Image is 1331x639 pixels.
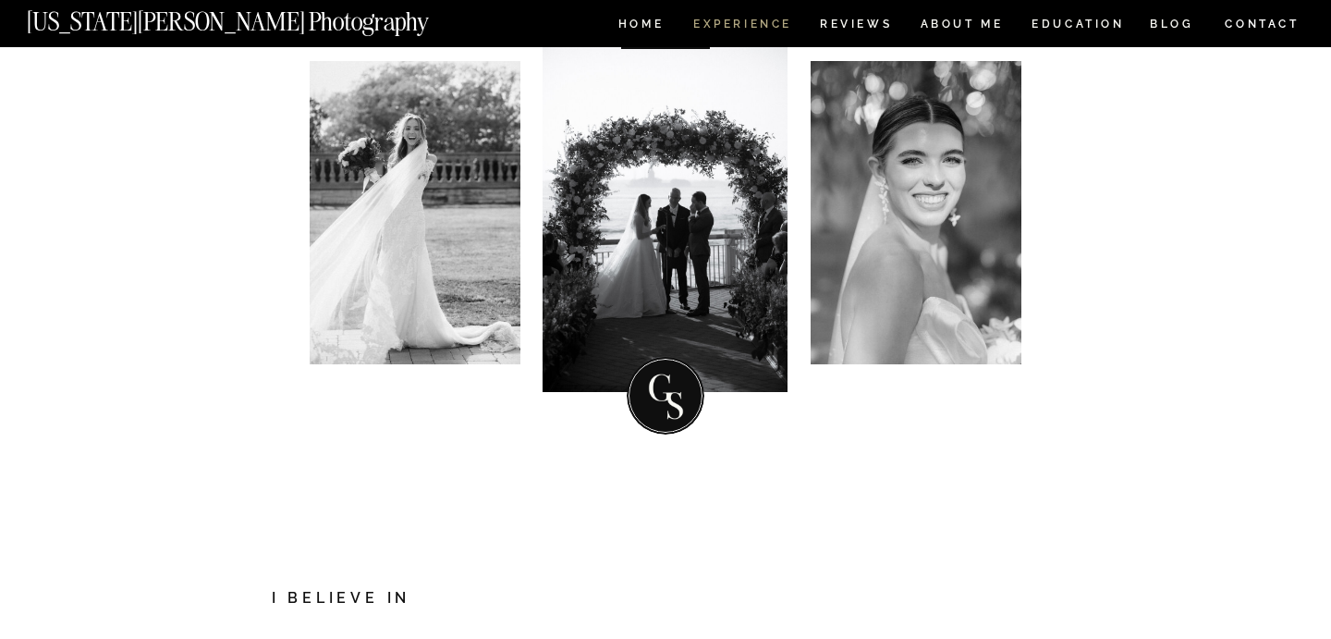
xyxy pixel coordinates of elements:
a: HOME [615,18,667,34]
a: [US_STATE][PERSON_NAME] Photography [27,9,491,25]
a: CONTACT [1224,14,1300,34]
a: ABOUT ME [920,18,1004,34]
a: REVIEWS [820,18,889,34]
h2: I believe in [174,587,508,612]
a: Experience [693,18,790,34]
a: SEE MORE [579,23,754,42]
a: EDUCATION [1030,18,1127,34]
a: BLOG [1150,18,1194,34]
